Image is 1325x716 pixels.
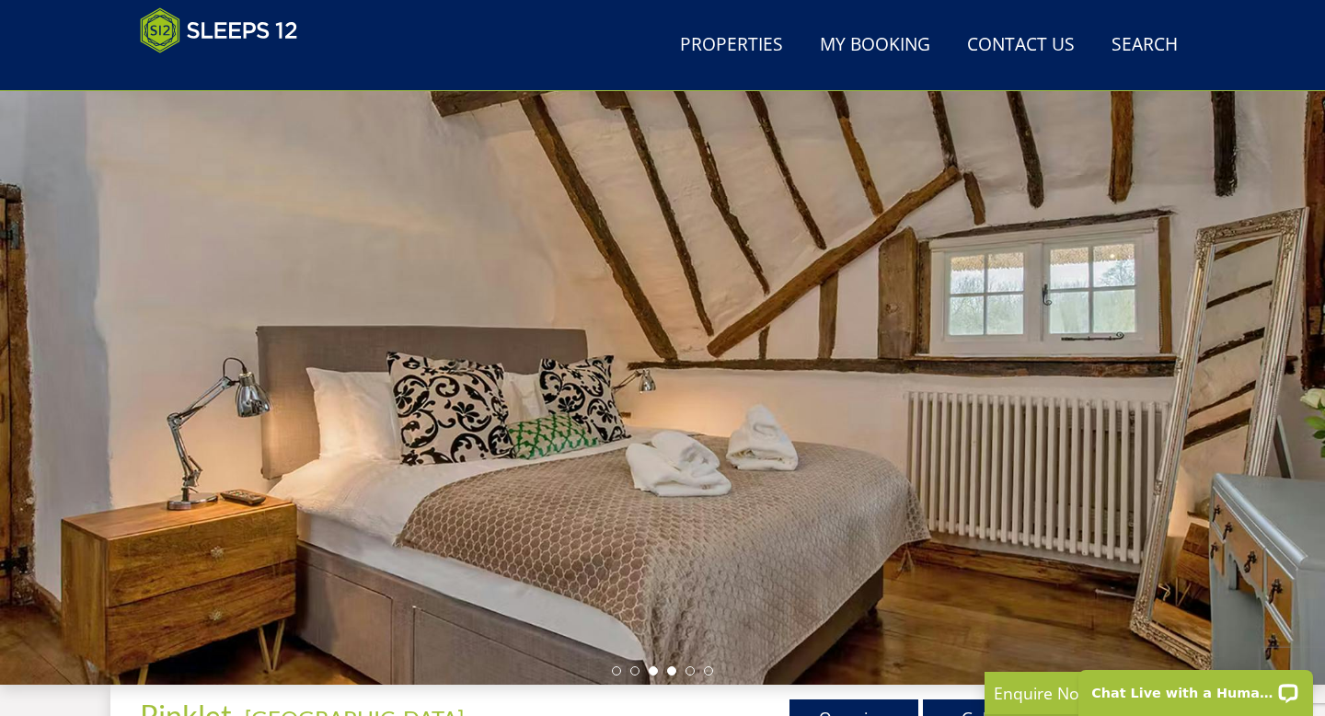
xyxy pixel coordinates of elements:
[673,25,790,66] a: Properties
[960,25,1082,66] a: Contact Us
[1104,25,1185,66] a: Search
[812,25,938,66] a: My Booking
[994,681,1270,705] p: Enquire Now
[1066,658,1325,716] iframe: LiveChat chat widget
[131,64,324,80] iframe: Customer reviews powered by Trustpilot
[140,7,298,53] img: Sleeps 12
